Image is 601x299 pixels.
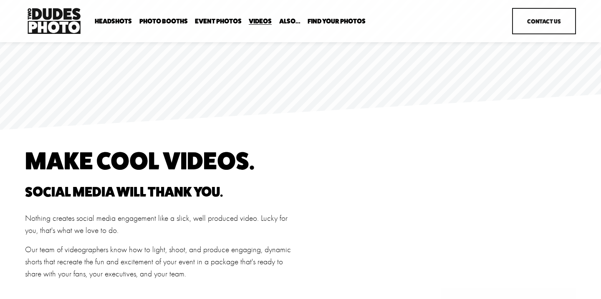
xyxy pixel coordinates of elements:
[308,17,366,25] a: folder dropdown
[25,185,298,199] h2: Social media will thank you.
[25,150,298,172] h1: Make cool videos.
[195,17,242,25] a: Event Photos
[25,243,298,280] p: Our team of videographers know how to light, shoot, and produce engaging, dynamic shorts that rec...
[279,17,300,25] a: folder dropdown
[279,18,300,25] span: Also...
[139,18,188,25] span: Photo Booths
[95,18,132,25] span: Headshots
[249,17,272,25] a: Videos
[308,18,366,25] span: Find Your Photos
[25,6,83,36] img: Two Dudes Photo | Headshots, Portraits &amp; Photo Booths
[95,17,132,25] a: folder dropdown
[512,8,576,34] a: Contact Us
[139,17,188,25] a: folder dropdown
[25,212,298,236] p: Nothing creates social media engagement like a slick, well produced video. Lucky for you, that's ...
